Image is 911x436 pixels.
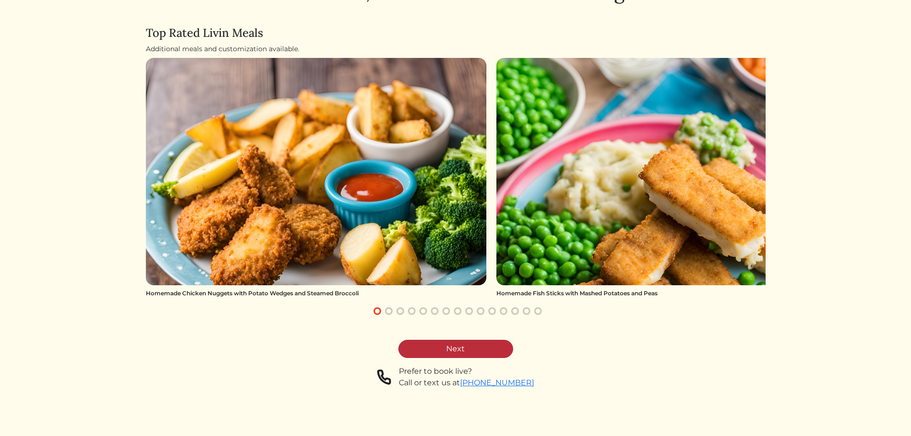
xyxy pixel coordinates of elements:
a: Next [398,340,513,358]
img: Homemade Chicken Nuggets with Potato Wedges and Steamed Broccoli [146,58,487,285]
div: Homemade Fish Sticks with Mashed Potatoes and Peas [496,289,837,298]
img: Homemade Fish Sticks with Mashed Potatoes and Peas [496,58,837,285]
div: Additional meals and customization available. [146,44,766,54]
div: Call or text us at [399,377,534,389]
img: phone-a8f1853615f4955a6c6381654e1c0f7430ed919b147d78756318837811cda3a7.svg [377,366,391,389]
div: Homemade Chicken Nuggets with Potato Wedges and Steamed Broccoli [146,289,487,298]
div: Prefer to book live? [399,366,534,377]
h4: Top Rated Livin Meals [146,26,766,40]
a: [PHONE_NUMBER] [460,378,534,387]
